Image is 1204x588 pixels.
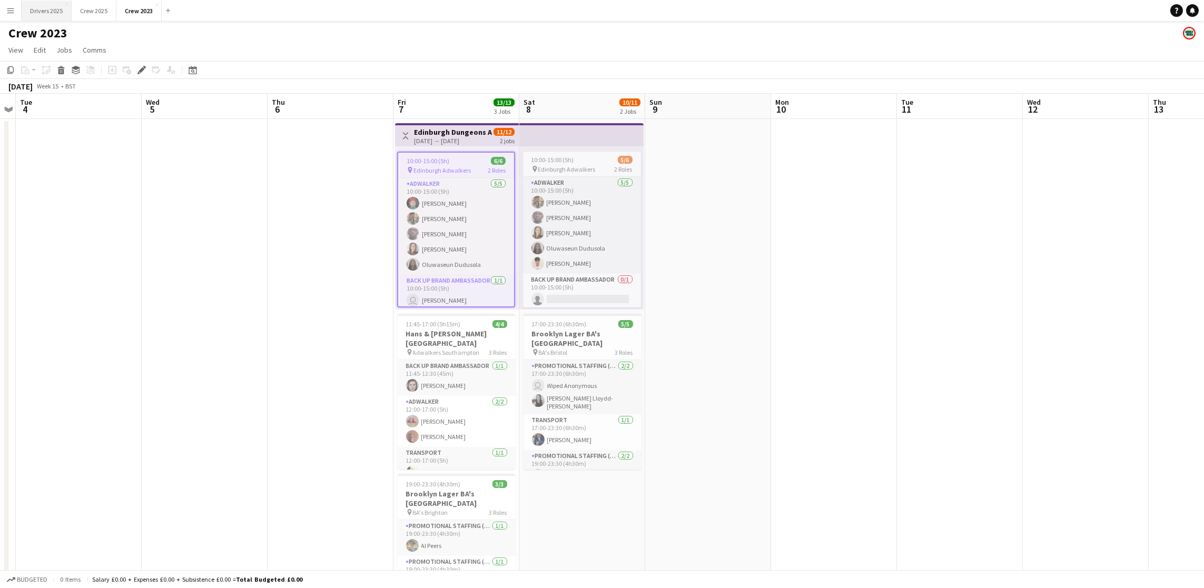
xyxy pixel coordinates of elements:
[494,107,514,115] div: 3 Jobs
[618,320,633,328] span: 5/5
[398,178,514,275] app-card-role: Adwalker5/510:00-15:00 (5h)[PERSON_NAME][PERSON_NAME][PERSON_NAME][PERSON_NAME]Oluwaseun Dudusola
[1153,97,1166,107] span: Thu
[489,348,507,356] span: 3 Roles
[524,97,535,107] span: Sat
[618,156,633,164] span: 5/6
[20,97,32,107] span: Tue
[494,98,515,106] span: 13/13
[58,575,83,583] span: 0 items
[539,348,568,356] span: BA's Bristol
[116,1,162,21] button: Crew 2023
[34,45,46,55] span: Edit
[523,274,641,310] app-card-role: Back Up Brand Ambassador0/110:00-15:00 (5h)
[414,137,492,145] div: [DATE] → [DATE]
[56,45,72,55] span: Jobs
[4,43,27,57] a: View
[272,97,285,107] span: Thu
[72,1,116,21] button: Crew 2025
[615,348,633,356] span: 3 Roles
[236,575,302,583] span: Total Budgeted £0.00
[620,107,640,115] div: 2 Jobs
[398,396,516,447] app-card-role: Adwalker2/212:00-17:00 (5h)[PERSON_NAME][PERSON_NAME]
[524,450,642,501] app-card-role: Promotional Staffing (Brand Ambassadors)2/219:00-23:30 (4h30m)
[29,43,50,57] a: Edit
[397,152,515,307] app-job-card: 10:00-15:00 (5h)6/6 Edinburgh Adwalkers2 RolesAdwalker5/510:00-15:00 (5h)[PERSON_NAME][PERSON_NAM...
[35,82,61,90] span: Week 15
[1183,27,1196,39] app-user-avatar: Claire Stewart
[92,575,302,583] div: Salary £0.00 + Expenses £0.00 + Subsistence £0.00 =
[531,156,574,164] span: 10:00-15:00 (5h)
[524,314,642,470] app-job-card: 17:00-23:30 (6h30m)5/5Brooklyn Lager BA's [GEOGRAPHIC_DATA] BA's Bristol3 RolesPromotional Staffi...
[52,43,76,57] a: Jobs
[488,166,506,174] span: 2 Roles
[524,360,642,414] app-card-role: Promotional Staffing (Team Leader)2/217:00-23:30 (6h30m) Wiped Anonymous[PERSON_NAME] Lloydd-[PER...
[500,136,515,145] div: 2 jobs
[774,103,789,115] span: 10
[615,165,633,173] span: 2 Roles
[532,320,587,328] span: 17:00-23:30 (6h30m)
[523,152,641,307] app-job-card: 10:00-15:00 (5h)5/6 Edinburgh Adwalkers2 RolesAdwalker5/510:00-15:00 (5h)[PERSON_NAME][PERSON_NAM...
[398,314,516,470] app-job-card: 11:45-17:00 (5h15m)4/4Hans & [PERSON_NAME] [GEOGRAPHIC_DATA] Adwalkers Southampton3 RolesBack Up ...
[398,360,516,396] app-card-role: Back Up Brand Ambassador1/111:45-12:30 (45m)[PERSON_NAME]
[8,45,23,55] span: View
[398,275,514,311] app-card-role: Back Up Brand Ambassador1/110:00-15:00 (5h) [PERSON_NAME]
[398,329,516,348] h3: Hans & [PERSON_NAME] [GEOGRAPHIC_DATA]
[406,320,461,328] span: 11:45-17:00 (5h15m)
[18,103,32,115] span: 4
[649,97,662,107] span: Sun
[146,97,160,107] span: Wed
[494,128,515,136] span: 11/12
[65,82,76,90] div: BST
[538,165,596,173] span: Edinburgh Adwalkers
[901,97,913,107] span: Tue
[398,97,406,107] span: Fri
[524,329,642,348] h3: Brooklyn Lager BA's [GEOGRAPHIC_DATA]
[523,177,641,274] app-card-role: Adwalker5/510:00-15:00 (5h)[PERSON_NAME][PERSON_NAME][PERSON_NAME]Oluwaseun Dudusola[PERSON_NAME]
[492,480,507,488] span: 3/3
[5,574,49,585] button: Budgeted
[83,45,106,55] span: Comms
[522,103,535,115] span: 8
[1025,103,1041,115] span: 12
[406,480,461,488] span: 19:00-23:30 (4h30m)
[398,489,516,508] h3: Brooklyn Lager BA's [GEOGRAPHIC_DATA]
[8,81,33,92] div: [DATE]
[8,25,67,41] h1: Crew 2023
[413,166,471,174] span: Edinburgh Adwalkers
[489,509,507,516] span: 3 Roles
[491,157,506,165] span: 6/6
[413,509,448,516] span: BA's Brighton
[270,103,285,115] span: 6
[1027,97,1041,107] span: Wed
[17,576,47,583] span: Budgeted
[524,414,642,450] app-card-role: Transport1/117:00-23:30 (6h30m)[PERSON_NAME]
[78,43,111,57] a: Comms
[1151,103,1166,115] span: 13
[619,98,640,106] span: 10/11
[22,1,72,21] button: Drivers 2025
[648,103,662,115] span: 9
[413,348,480,356] span: Adwalkers Southampton
[414,127,492,137] h3: Edinburgh Dungeons Adwalkers
[144,103,160,115] span: 5
[407,157,449,165] span: 10:00-15:00 (5h)
[398,520,516,556] app-card-role: Promotional Staffing (Brand Ambassadors)1/119:00-23:30 (4h30m)Al Peers
[396,103,406,115] span: 7
[492,320,507,328] span: 4/4
[900,103,913,115] span: 11
[775,97,789,107] span: Mon
[398,447,516,483] app-card-role: Transport1/112:00-17:00 (5h)Z Afram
